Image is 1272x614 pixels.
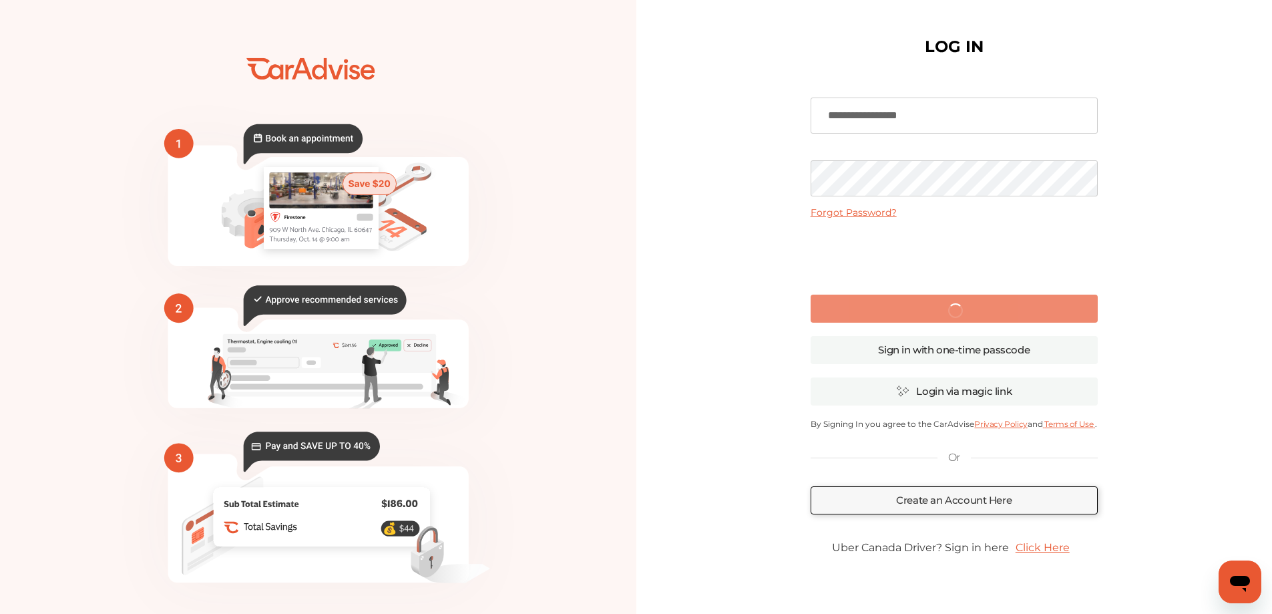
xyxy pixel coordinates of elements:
[948,450,960,465] p: Or
[853,229,1056,281] iframe: reCAPTCHA
[974,419,1027,429] a: Privacy Policy
[811,486,1098,514] a: Create an Account Here
[383,522,397,536] text: 💰
[1219,561,1261,603] iframe: Button to launch messaging window
[896,385,909,398] img: magic_icon.32c66aac.svg
[832,541,1009,554] span: Uber Canada Driver? Sign in here
[1043,419,1095,429] a: Terms of Use
[811,336,1098,364] a: Sign in with one-time passcode
[1009,534,1076,561] a: Click Here
[811,206,897,218] a: Forgot Password?
[925,40,984,53] h1: LOG IN
[811,419,1098,429] p: By Signing In you agree to the CarAdvise and .
[811,377,1098,406] a: Login via magic link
